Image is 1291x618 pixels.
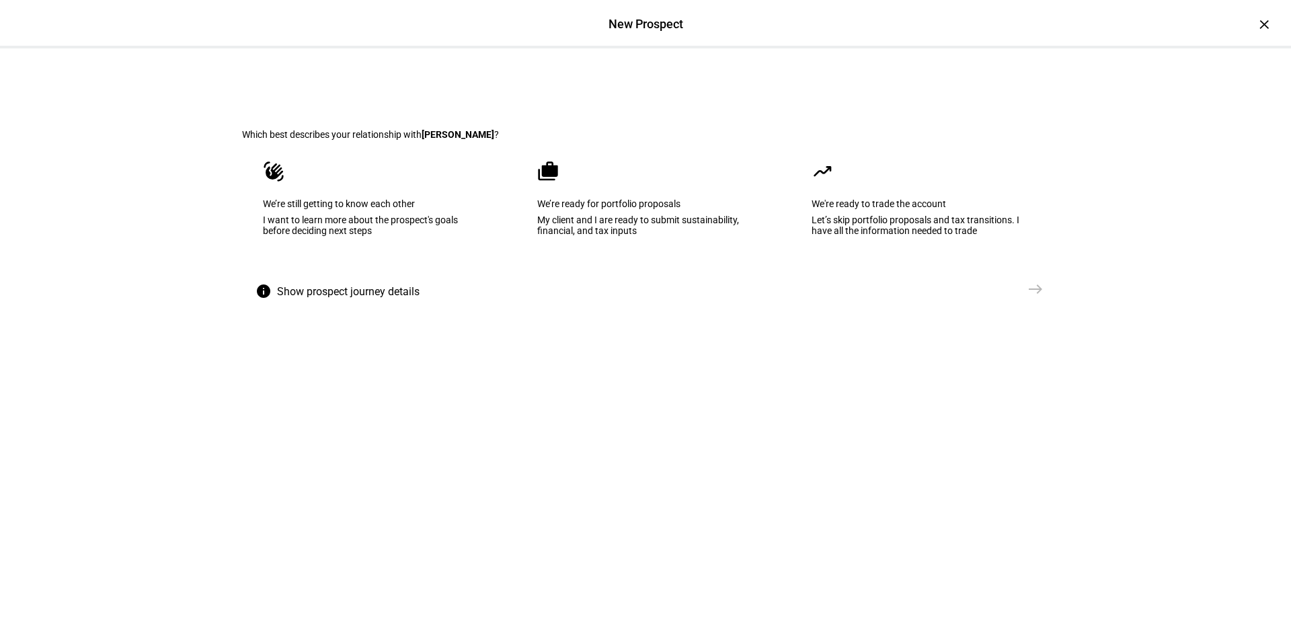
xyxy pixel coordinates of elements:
div: My client and I are ready to submit sustainability, financial, and tax inputs [537,215,754,236]
button: Show prospect journey details [242,276,438,308]
div: We’re ready for portfolio proposals [537,198,754,209]
b: [PERSON_NAME] [422,129,494,140]
eth-mega-radio-button: We're ready to trade the account [791,140,1049,276]
div: Let’s skip portfolio proposals and tax transitions. I have all the information needed to trade [812,215,1028,236]
div: Which best describes your relationship with ? [242,129,1049,140]
eth-mega-radio-button: We’re ready for portfolio proposals [516,140,775,276]
div: We’re still getting to know each other [263,198,479,209]
div: × [1253,13,1275,35]
mat-icon: cases [537,161,559,182]
mat-icon: waving_hand [263,161,284,182]
mat-icon: moving [812,161,833,182]
span: Show prospect journey details [277,276,420,308]
div: I want to learn more about the prospect's goals before deciding next steps [263,215,479,236]
mat-icon: info [256,283,272,299]
div: We're ready to trade the account [812,198,1028,209]
eth-mega-radio-button: We’re still getting to know each other [242,140,500,276]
